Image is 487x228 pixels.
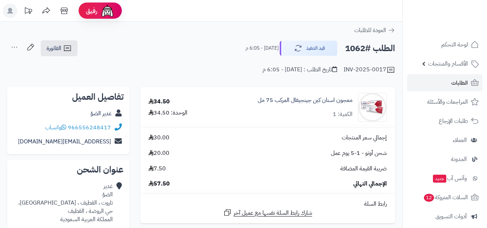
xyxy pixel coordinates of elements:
a: السلات المتروكة12 [407,189,483,206]
span: 12 [424,194,434,202]
a: [EMAIL_ADDRESS][DOMAIN_NAME] [18,137,111,146]
span: شارك رابط السلة نفسها مع عميل آخر [234,209,312,217]
span: لوحة التحكم [441,40,468,50]
span: المدونة [451,154,467,164]
span: إجمالي سعر المنتجات [342,134,387,142]
span: السلات المتروكة [423,192,468,202]
div: غدير الضؤ تاروت ، القطيف ، [GEOGRAPHIC_DATA]، حي الروضة ، القطيف المملكة العربية السعودية [18,182,113,223]
span: شحن أوتو - 1-5 يوم عمل [331,149,387,157]
img: 1726510416-kin-gingival-complex-TP-75-ml-90x90.jpg [358,93,386,122]
a: تحديثات المنصة [19,4,37,20]
div: رابط السلة [143,200,392,208]
div: 34.50 [149,98,170,106]
a: غدير الضؤ [90,109,112,118]
span: جديد [433,175,446,183]
div: تاريخ الطلب : [DATE] - 6:05 م [262,66,337,74]
div: الكمية: 1 [333,110,353,119]
span: رفيق [86,6,97,15]
span: 30.00 [149,134,169,142]
span: وآتس آب [432,173,467,183]
span: الإجمالي النهائي [353,180,387,188]
a: لوحة التحكم [407,36,483,53]
span: ضريبة القيمة المضافة [340,165,387,173]
a: 966556248417 [68,123,111,132]
span: الأقسام والمنتجات [428,59,468,69]
span: المراجعات والأسئلة [427,97,468,107]
div: INV-2025-0017 [344,66,395,74]
small: [DATE] - 6:05 م [245,45,279,52]
a: شارك رابط السلة نفسها مع عميل آخر [223,208,312,217]
a: المدونة [407,151,483,168]
span: أدوات التسويق [435,211,467,222]
span: 20.00 [149,149,169,157]
h2: تفاصيل العميل [13,93,124,101]
span: 57.50 [149,180,170,188]
img: ai-face.png [100,4,115,18]
span: الفاتورة [47,44,61,53]
a: وآتس آبجديد [407,170,483,187]
span: العملاء [453,135,467,145]
div: الوحدة: 34.50 [149,109,187,117]
a: الفاتورة [41,40,78,56]
span: 7.50 [149,165,166,173]
a: الطلبات [407,74,483,91]
a: معجون اسنان كين جينجيفال المركب 75 مل [258,96,353,104]
h2: عنوان الشحن [13,165,124,174]
button: قيد التنفيذ [280,41,337,56]
a: أدوات التسويق [407,208,483,225]
span: العودة للطلبات [354,26,386,35]
span: طلبات الإرجاع [439,116,468,126]
a: المراجعات والأسئلة [407,93,483,111]
a: العملاء [407,131,483,149]
h2: الطلب #1062 [345,41,395,56]
a: طلبات الإرجاع [407,112,483,130]
a: واتساب [45,123,66,132]
span: الطلبات [451,78,468,88]
a: العودة للطلبات [354,26,395,35]
img: logo-2.png [438,18,480,33]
